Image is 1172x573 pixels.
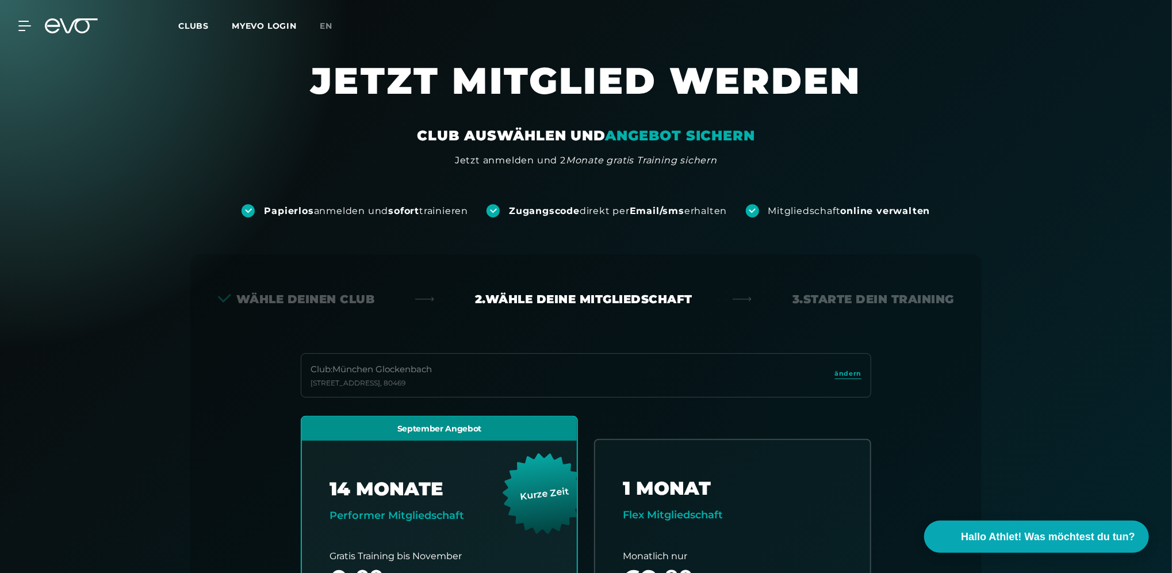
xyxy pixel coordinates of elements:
strong: sofort [388,205,419,216]
button: Hallo Athlet! Was möchtest du tun? [924,521,1149,553]
div: [STREET_ADDRESS] , 80469 [311,379,432,388]
strong: Papierlos [264,205,313,216]
div: Mitgliedschaft [768,205,930,217]
em: ANGEBOT SICHERN [606,127,755,144]
div: 2. Wähle deine Mitgliedschaft [475,291,692,307]
h1: JETZT MITGLIED WERDEN [241,58,931,127]
div: CLUB AUSWÄHLEN UND [417,127,754,145]
div: Club : München Glockenbach [311,363,432,376]
div: Jetzt anmelden und 2 [455,154,717,167]
a: Clubs [178,20,232,31]
strong: online verwalten [841,205,930,216]
em: Monate gratis Training sichern [566,155,717,166]
div: 3. Starte dein Training [792,291,954,307]
span: ändern [835,369,861,379]
div: direkt per erhalten [509,205,727,217]
span: en [320,21,332,31]
span: Hallo Athlet! Was möchtest du tun? [961,529,1135,545]
div: Wähle deinen Club [218,291,375,307]
div: anmelden und trainieren [264,205,468,217]
strong: Zugangscode [509,205,580,216]
span: Clubs [178,21,209,31]
a: MYEVO LOGIN [232,21,297,31]
a: ändern [835,369,861,382]
a: en [320,20,346,33]
strong: Email/sms [630,205,684,216]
